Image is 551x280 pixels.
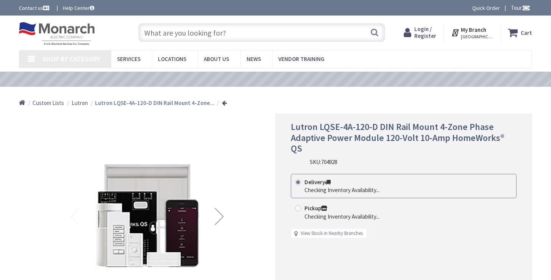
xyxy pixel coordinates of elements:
[19,4,51,12] a: Contact us
[63,4,94,12] a: Help Center
[304,186,379,194] div: Checking Inventory Availability...
[33,99,64,107] a: Custom Lists
[477,259,528,278] iframe: Opens a widget where you can find more information
[310,158,337,166] div: SKU:
[95,99,214,106] strong: Lutron LQSE-4A-120-D DIN Rail Mount 4-Zone...
[204,55,229,63] span: About Us
[508,26,532,39] a: Cart
[19,22,95,45] img: Monarch Electric Company
[304,205,327,212] strong: Pickup
[278,55,325,63] span: Vendor Training
[451,26,493,39] div: My Branch [GEOGRAPHIC_DATA][US_STATE], [GEOGRAPHIC_DATA]
[91,160,204,273] img: Lutron LQSE-4A-120-D DIN Rail Mount 4-Zone Phase Adaptive Power Module 120-Volt 10-Amp HomeWorks&...
[138,23,386,42] input: What are you looking for?
[461,34,493,40] span: [GEOGRAPHIC_DATA][US_STATE], [GEOGRAPHIC_DATA]
[521,26,532,39] strong: Cart
[404,26,436,39] a: Login / Register
[321,158,337,166] span: 704928
[304,178,331,186] strong: Delivery
[301,230,363,237] a: View Stock in Nearby Branches
[72,99,88,106] span: Lutron
[158,55,186,63] span: Locations
[42,55,100,63] span: Shop By Category
[291,121,504,155] span: Lutron LQSE-4A-120-D DIN Rail Mount 4-Zone Phase Adaptive Power Module 120-Volt 10-Amp HomeWorks® QS
[117,55,140,63] span: Services
[472,4,500,12] a: Quick Order
[72,99,88,107] a: Lutron
[247,55,261,63] span: News
[461,26,486,33] strong: My Branch
[511,4,530,11] span: Tour
[414,25,436,39] span: Login / Register
[209,75,342,84] a: VIEW OUR VIDEO TRAINING LIBRARY
[304,213,379,221] div: Checking Inventory Availability...
[33,99,64,106] span: Custom Lists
